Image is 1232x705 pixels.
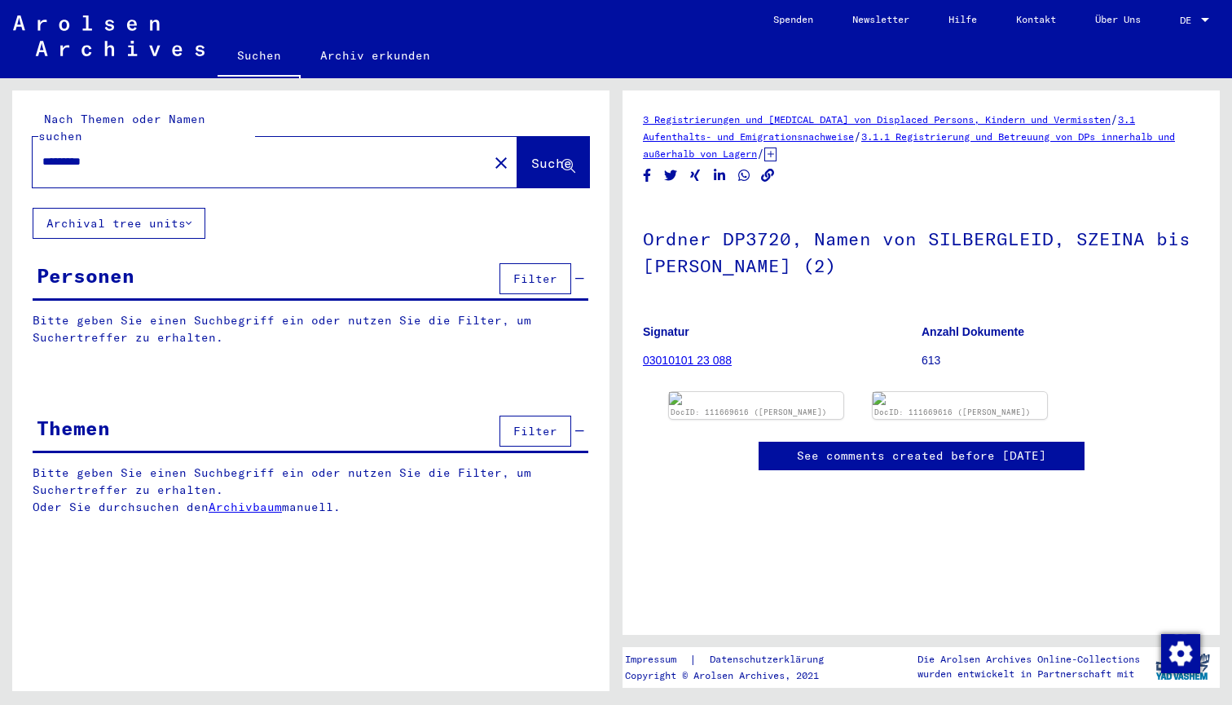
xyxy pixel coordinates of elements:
[757,146,764,161] span: /
[1111,112,1118,126] span: /
[854,129,861,143] span: /
[711,165,728,186] button: Share on LinkedIn
[37,413,110,443] div: Themen
[209,500,282,514] a: Archivbaum
[643,354,732,367] a: 03010101 23 088
[736,165,753,186] button: Share on WhatsApp
[33,465,589,516] p: Bitte geben Sie einen Suchbegriff ein oder nutzen Sie die Filter, um Suchertreffer zu erhalten. O...
[485,146,517,178] button: Clear
[797,447,1046,465] a: See comments created before [DATE]
[759,165,777,186] button: Copy link
[499,263,571,294] button: Filter
[33,312,588,346] p: Bitte geben Sie einen Suchbegriff ein oder nutzen Sie die Filter, um Suchertreffer zu erhalten.
[643,130,1175,160] a: 3.1.1 Registrierung und Betreuung von DPs innerhalb und außerhalb von Lagern
[218,36,301,78] a: Suchen
[37,261,134,290] div: Personen
[643,113,1111,126] a: 3 Registrierungen und [MEDICAL_DATA] von Displaced Persons, Kindern und Vermissten
[38,112,205,143] mat-label: Nach Themen oder Namen suchen
[13,15,205,56] img: Arolsen_neg.svg
[625,668,843,683] p: Copyright © Arolsen Archives, 2021
[687,165,704,186] button: Share on Xing
[643,325,689,338] b: Signatur
[697,651,843,668] a: Datenschutzerklärung
[662,165,680,186] button: Share on Twitter
[513,424,557,438] span: Filter
[1160,633,1199,672] div: Zustimmung ändern
[917,667,1140,681] p: wurden entwickelt in Partnerschaft mit
[669,392,843,405] img: 001.jpg
[1161,634,1200,673] img: Zustimmung ändern
[639,165,656,186] button: Share on Facebook
[513,271,557,286] span: Filter
[922,352,1199,369] p: 613
[531,155,572,171] span: Suche
[873,392,1047,405] img: 002.jpg
[491,153,511,173] mat-icon: close
[874,408,1031,416] a: DocID: 111669616 ([PERSON_NAME])
[33,208,205,239] button: Archival tree units
[1180,15,1198,26] span: DE
[917,652,1140,667] p: Die Arolsen Archives Online-Collections
[625,651,689,668] a: Impressum
[499,416,571,447] button: Filter
[922,325,1024,338] b: Anzahl Dokumente
[301,36,450,75] a: Archiv erkunden
[1152,646,1213,687] img: yv_logo.png
[625,651,843,668] div: |
[517,137,589,187] button: Suche
[643,201,1199,300] h1: Ordner DP3720, Namen von SILBERGLEID, SZEINA bis [PERSON_NAME] (2)
[671,408,827,416] a: DocID: 111669616 ([PERSON_NAME])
